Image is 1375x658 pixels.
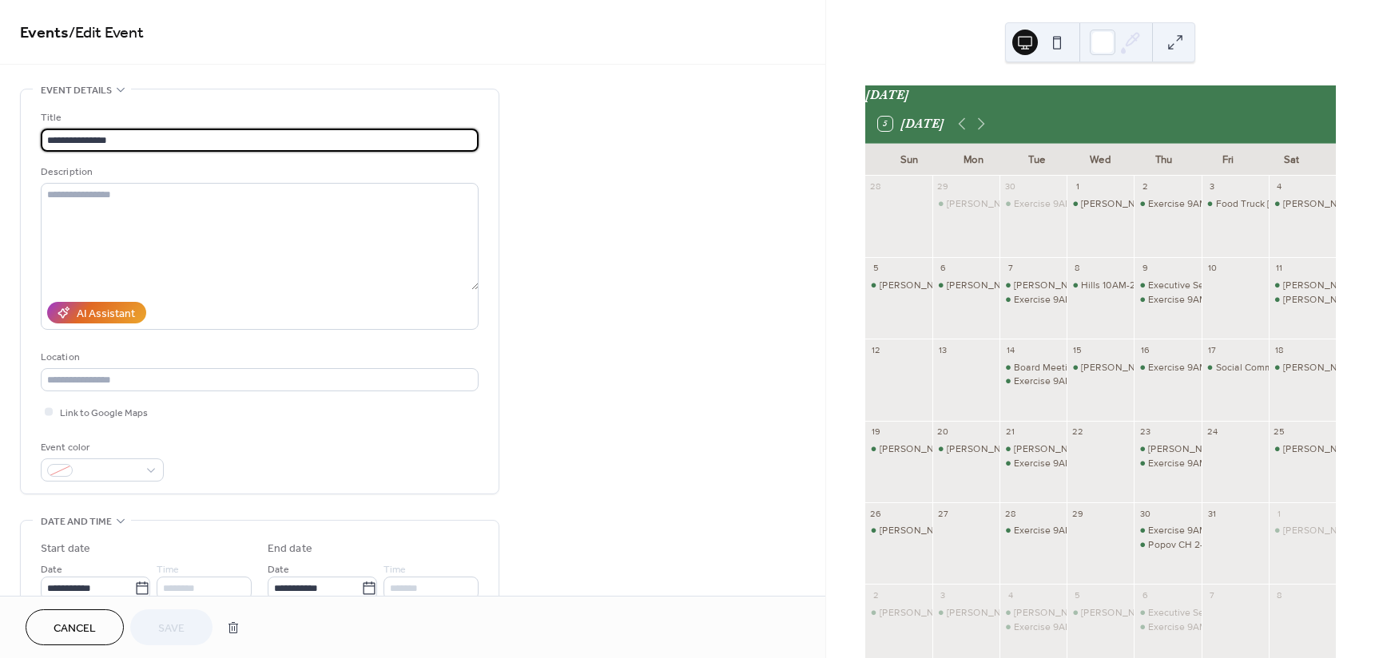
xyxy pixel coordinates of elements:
div: 30 [1004,180,1016,192]
div: [PERSON_NAME] 12PM-4PM [1148,442,1274,456]
div: Event color [41,439,161,456]
div: 29 [1071,507,1083,519]
div: [PERSON_NAME] 12PM-4PM [1081,606,1207,620]
div: 2 [870,589,882,601]
a: Events [20,18,69,49]
div: Tue [1005,144,1069,176]
div: 22 [1071,426,1083,438]
div: 4 [1274,180,1286,192]
span: Event details [41,82,112,99]
div: End date [268,541,312,557]
div: [PERSON_NAME] 11AM-4PM [1014,279,1138,292]
div: Exercise 9AM-10AM [1134,197,1201,211]
button: AI Assistant [47,302,146,323]
div: 27 [937,507,949,519]
div: Speer 11AM - 4PM [865,524,932,537]
div: Title [41,109,475,126]
div: Eaton 12PM-4PM [1067,361,1134,375]
div: Exercise 9AM-10AM [1134,293,1201,307]
div: Exercise 9AM-10AM [1014,620,1100,634]
span: Date and time [41,513,112,530]
div: 8 [1071,262,1083,274]
div: Eaton 12PM-4PM [1067,197,1134,211]
div: 14 [1004,343,1016,355]
div: Wilcox 8AM-6PM [1269,442,1336,456]
div: 1 [1274,507,1286,519]
div: 26 [870,507,882,519]
div: Thu [1132,144,1196,176]
div: 3 [937,589,949,601]
div: 29 [937,180,949,192]
div: 24 [1206,426,1218,438]
span: Date [268,561,289,578]
div: Morgan 4PM - CL [865,606,932,620]
div: 31 [1206,507,1218,519]
div: 11 [1274,262,1286,274]
div: Hills 10AM-2PM [1067,279,1134,292]
div: Eaton 12PM-4PM [1134,442,1201,456]
div: 1 [1071,180,1083,192]
div: Executive Session 6PM-9PM [1148,279,1274,292]
div: Cupp 12PM-4PM [999,442,1067,456]
div: 6 [937,262,949,274]
span: Time [383,561,406,578]
div: Exercise 9AM-10AM [1014,457,1100,470]
div: Exercise 9AM-10AM [1134,620,1201,634]
span: Cancel [54,620,96,637]
div: 6 [1139,589,1150,601]
div: 19 [870,426,882,438]
div: Hills 10AM-2PM [1081,279,1150,292]
div: McConnell CH 9AM - 1PM [1269,293,1336,307]
div: Eaton 12PM-4PM [1067,606,1134,620]
div: Exercise 9AM-10AM [1148,457,1234,470]
div: Exercise 9AM-10AM [1014,293,1100,307]
div: 17 [1206,343,1218,355]
div: Exercise 9AM-10AM [1148,524,1234,537]
div: Exercise 9AM-10AM [1148,620,1234,634]
div: Blaine 12PM - 5PM [865,279,932,292]
button: Cancel [26,609,124,645]
div: 20 [937,426,949,438]
div: Executive Session 6PM-9PM [1148,606,1274,620]
div: [PERSON_NAME] 11AM-4PM [1014,606,1138,620]
div: Exercise 9AM-10AM [999,457,1067,470]
div: 5 [1071,589,1083,601]
div: 10 [1206,262,1218,274]
div: [PERSON_NAME] 12PM-4PM [1081,197,1207,211]
div: Exercise 9AM-10AM [1014,524,1100,537]
div: [DATE] [865,85,1336,105]
div: Bryan 1PM - 5PM [1269,279,1336,292]
div: 4 [1004,589,1016,601]
div: Description [41,164,475,180]
div: Executive Session 6PM-9PM [1134,606,1201,620]
div: [PERSON_NAME] 12PM-4PM [1014,442,1140,456]
div: Exercise 9AM-10AM [1134,361,1201,375]
div: Exercise 9AM-10AM [999,375,1067,388]
div: Beyer 1PM - 5PM [932,197,999,211]
div: [PERSON_NAME] 11AM - 4PM [880,524,1008,537]
span: Time [157,561,179,578]
div: [PERSON_NAME] 8AM-CL [947,279,1061,292]
div: Exercise 9AM-10AM [1148,361,1234,375]
div: Exercise 9AM-10AM [999,197,1067,211]
div: Food Truck Friday: Clubhouse/Picnic 5PM-7:30PM [1202,197,1269,211]
div: Exercise 9AM-10AM [999,524,1067,537]
div: 8 [1274,589,1286,601]
div: 28 [870,180,882,192]
div: [PERSON_NAME] 1PM - 5PM [947,442,1072,456]
div: 13 [937,343,949,355]
div: 7 [1004,262,1016,274]
div: Stillwell CH All Day [932,606,999,620]
div: Corbett CH 10:00AM -3:30 PM [1269,524,1336,537]
div: 23 [1139,426,1150,438]
div: AI Assistant [77,306,135,323]
div: 28 [1004,507,1016,519]
div: Sun [878,144,942,176]
div: Social Committee: Clubhouse/Picnic 4PM-8PM [1202,361,1269,375]
div: Exercise 9AM-10AM [1014,375,1100,388]
div: Patel CH 3PM - CL [1269,361,1336,375]
div: [PERSON_NAME] 4PM - CL [880,606,999,620]
div: Location [41,349,475,366]
div: 5 [870,262,882,274]
div: Obert 8AM-CL [1269,197,1336,211]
